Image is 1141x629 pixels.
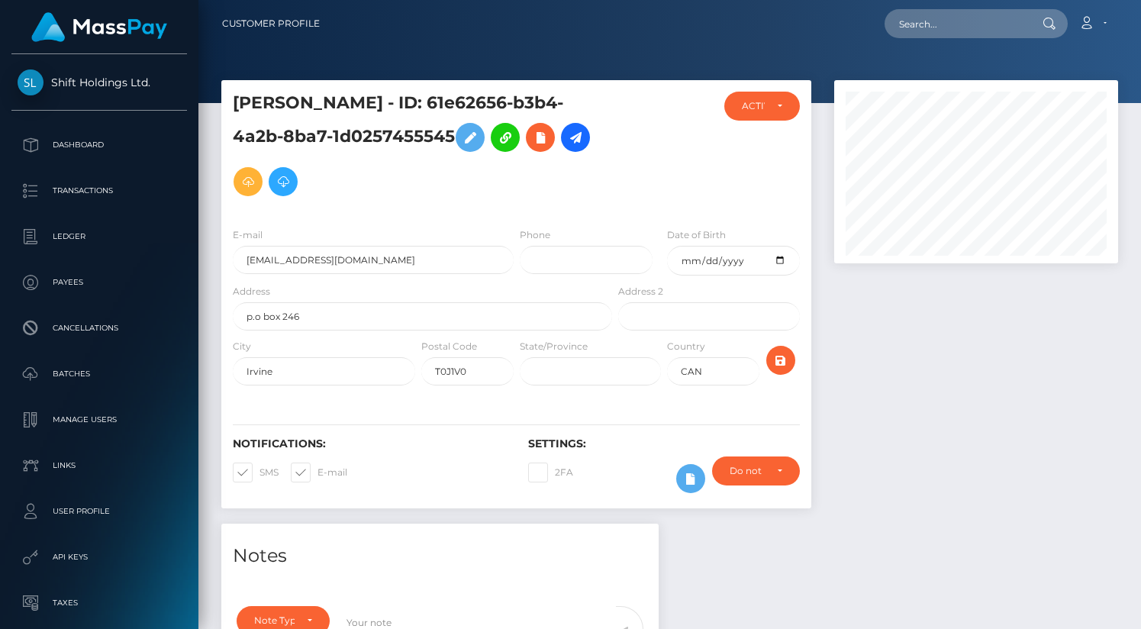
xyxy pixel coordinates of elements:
label: City [233,340,251,353]
a: Transactions [11,172,187,210]
label: Address 2 [618,285,663,298]
p: Batches [18,363,181,385]
h6: Notifications: [233,437,505,450]
p: Taxes [18,592,181,614]
p: Manage Users [18,408,181,431]
a: Taxes [11,584,187,622]
label: State/Province [520,340,588,353]
a: API Keys [11,538,187,576]
label: SMS [233,463,279,482]
a: Batches [11,355,187,393]
img: MassPay Logo [31,12,167,42]
input: Search... [885,9,1028,38]
button: Do not require [712,456,800,485]
p: Cancellations [18,317,181,340]
p: Dashboard [18,134,181,156]
label: Phone [520,228,550,242]
h6: Settings: [528,437,801,450]
div: Do not require [730,465,765,477]
label: Country [667,340,705,353]
div: Note Type [254,614,295,627]
a: User Profile [11,492,187,531]
h4: Notes [233,543,647,569]
p: Payees [18,271,181,294]
p: User Profile [18,500,181,523]
a: Cancellations [11,309,187,347]
p: API Keys [18,546,181,569]
a: Customer Profile [222,8,320,40]
a: Links [11,447,187,485]
p: Ledger [18,225,181,248]
label: Address [233,285,270,298]
label: E-mail [291,463,347,482]
p: Transactions [18,179,181,202]
a: Dashboard [11,126,187,164]
span: Shift Holdings Ltd. [11,76,187,89]
h5: [PERSON_NAME] - ID: 61e62656-b3b4-4a2b-8ba7-1d0257455545 [233,92,604,204]
label: Date of Birth [667,228,726,242]
label: E-mail [233,228,263,242]
img: Shift Holdings Ltd. [18,69,44,95]
a: Manage Users [11,401,187,439]
div: ACTIVE [742,100,765,112]
a: Ledger [11,218,187,256]
button: ACTIVE [724,92,800,121]
a: Initiate Payout [561,123,590,152]
label: Postal Code [421,340,477,353]
a: Payees [11,263,187,302]
label: 2FA [528,463,573,482]
p: Links [18,454,181,477]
